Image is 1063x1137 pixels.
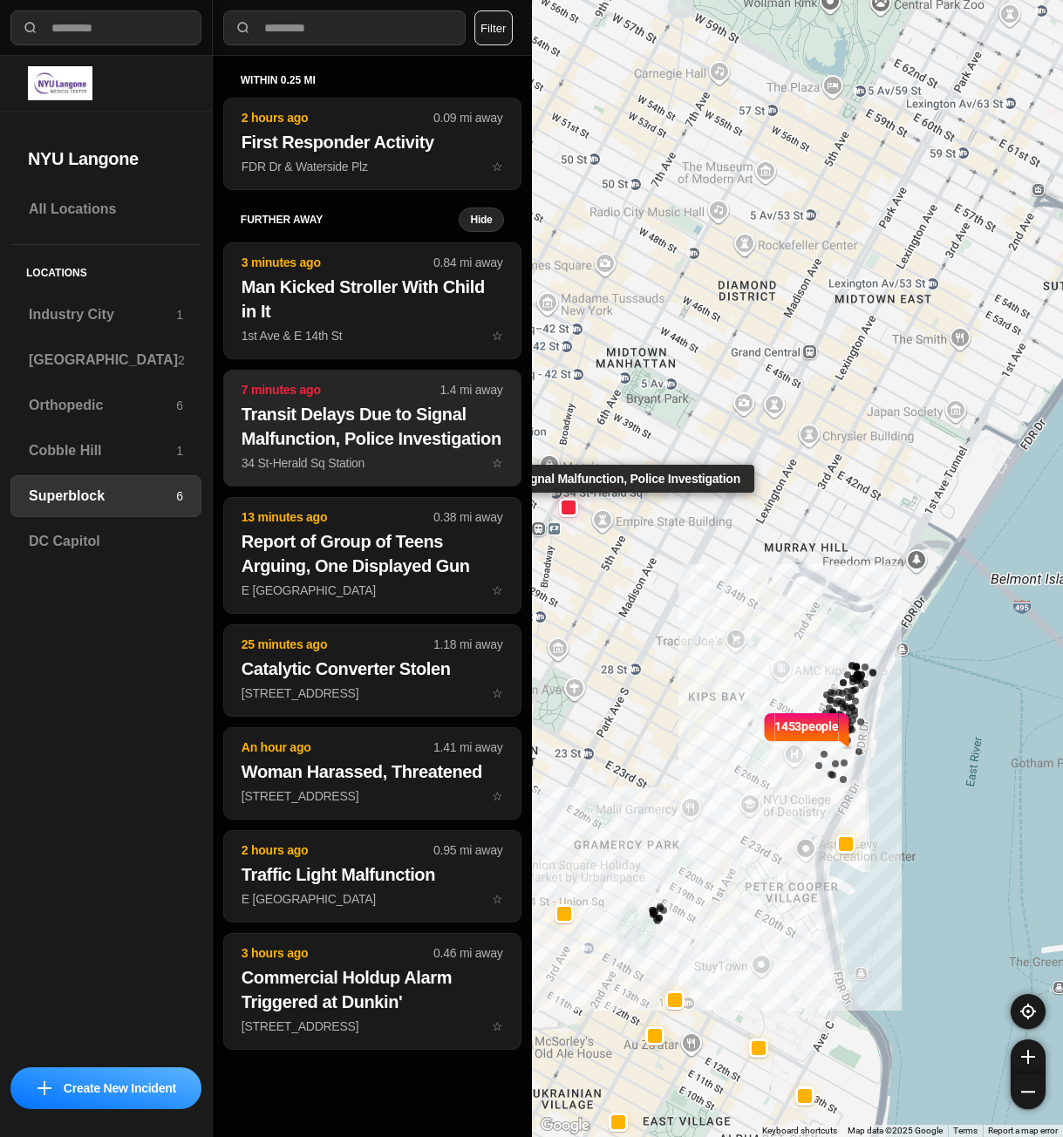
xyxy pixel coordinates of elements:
p: 1.18 mi away [433,636,502,653]
h5: further away [241,213,460,227]
p: 2 [178,351,185,369]
a: Cobble Hill1 [10,430,201,472]
a: Orthopedic6 [10,385,201,426]
img: notch [839,711,852,749]
p: 3 hours ago [242,944,433,962]
span: star [492,456,503,470]
p: E [GEOGRAPHIC_DATA] [242,582,503,599]
button: 25 minutes ago1.18 mi awayCatalytic Converter Stolen[STREET_ADDRESS]star [223,624,521,717]
a: 2 hours ago0.95 mi awayTraffic Light MalfunctionE [GEOGRAPHIC_DATA]star [223,891,521,906]
p: FDR Dr & Waterside Plz [242,158,503,175]
small: Hide [470,213,492,227]
img: zoom-in [1021,1050,1035,1064]
h5: Locations [10,245,201,294]
p: 3 minutes ago [242,254,433,271]
a: Open this area in Google Maps (opens a new window) [536,1114,594,1137]
div: Transit Delays Due to Signal Malfunction, Police Investigation [383,465,754,493]
span: star [492,686,503,700]
span: star [492,892,503,906]
a: 13 minutes ago0.38 mi awayReport of Group of Teens Arguing, One Displayed GunE [GEOGRAPHIC_DATA]star [223,582,521,597]
a: 2 hours ago0.09 mi awayFirst Responder ActivityFDR Dr & Waterside Plzstar [223,159,521,174]
button: zoom-out [1011,1074,1046,1109]
h5: within 0.25 mi [241,73,504,87]
p: 1.4 mi away [440,381,503,398]
p: 34 St-Herald Sq Station [242,454,503,472]
h2: Commercial Holdup Alarm Triggered at Dunkin' [242,965,503,1014]
img: Google [536,1114,594,1137]
button: Filter [474,10,513,45]
a: DC Capitol [10,521,201,562]
p: Create New Incident [64,1079,176,1097]
h2: Transit Delays Due to Signal Malfunction, Police Investigation [242,402,503,451]
a: 25 minutes ago1.18 mi awayCatalytic Converter Stolen[STREET_ADDRESS]star [223,685,521,700]
h2: Catalytic Converter Stolen [242,657,503,681]
button: recenter [1011,994,1046,1029]
p: 25 minutes ago [242,636,433,653]
h3: Orthopedic [29,395,176,416]
p: [STREET_ADDRESS] [242,787,503,805]
a: Terms (opens in new tab) [953,1126,978,1135]
button: 2 hours ago0.95 mi awayTraffic Light MalfunctionE [GEOGRAPHIC_DATA]star [223,830,521,923]
button: 3 hours ago0.46 mi awayCommercial Holdup Alarm Triggered at Dunkin'[STREET_ADDRESS]star [223,933,521,1050]
img: notch [761,711,774,749]
button: zoom-in [1011,1039,1046,1074]
img: zoom-out [1021,1085,1035,1099]
img: logo [28,66,92,100]
p: [STREET_ADDRESS] [242,684,503,702]
h3: Cobble Hill [29,440,176,461]
img: search [235,19,252,37]
p: 1 [176,442,183,460]
a: An hour ago1.41 mi awayWoman Harassed, Threatened[STREET_ADDRESS]star [223,788,521,803]
a: 7 minutes ago1.4 mi awayTransit Delays Due to Signal Malfunction, Police Investigation34 St-Heral... [223,455,521,470]
a: 3 minutes ago0.84 mi awayMan Kicked Stroller With Child in It1st Ave & E 14th Ststar [223,328,521,343]
p: 1 [176,306,183,323]
h3: Superblock [29,486,176,507]
h2: Traffic Light Malfunction [242,862,503,887]
button: 2 hours ago0.09 mi awayFirst Responder ActivityFDR Dr & Waterside Plzstar [223,98,521,190]
p: [STREET_ADDRESS] [242,1018,503,1035]
span: star [492,1019,503,1033]
img: icon [37,1081,51,1095]
span: Map data ©2025 Google [848,1126,943,1135]
span: star [492,160,503,174]
span: star [492,583,503,597]
a: Superblock6 [10,475,201,517]
a: All Locations [10,188,201,230]
p: 7 minutes ago [242,381,440,398]
p: 1.41 mi away [433,739,502,756]
p: 2 hours ago [242,841,433,859]
h2: Man Kicked Stroller With Child in It [242,275,503,323]
a: [GEOGRAPHIC_DATA]2 [10,339,201,381]
p: 6 [176,487,183,505]
p: 0.84 mi away [433,254,502,271]
button: iconCreate New Incident [10,1067,201,1109]
p: An hour ago [242,739,433,756]
button: 7 minutes ago1.4 mi awayTransit Delays Due to Signal Malfunction, Police Investigation34 St-Heral... [223,370,521,487]
img: search [22,19,39,37]
a: 3 hours ago0.46 mi awayCommercial Holdup Alarm Triggered at Dunkin'[STREET_ADDRESS]star [223,1018,521,1033]
button: An hour ago1.41 mi awayWoman Harassed, Threatened[STREET_ADDRESS]star [223,727,521,820]
span: star [492,789,503,803]
p: 2 hours ago [242,109,433,126]
p: 0.38 mi away [433,508,502,526]
span: star [492,329,503,343]
button: 13 minutes ago0.38 mi awayReport of Group of Teens Arguing, One Displayed GunE [GEOGRAPHIC_DATA]star [223,497,521,614]
h3: All Locations [29,199,183,220]
h3: DC Capitol [29,531,183,552]
a: Report a map error [988,1126,1058,1135]
p: 1st Ave & E 14th St [242,327,503,344]
p: 13 minutes ago [242,508,433,526]
h3: [GEOGRAPHIC_DATA] [29,350,178,371]
button: Transit Delays Due to Signal Malfunction, Police Investigation [559,498,578,517]
img: recenter [1020,1004,1036,1019]
button: Hide [459,208,503,232]
button: Keyboard shortcuts [762,1125,837,1137]
button: 3 minutes ago0.84 mi awayMan Kicked Stroller With Child in It1st Ave & E 14th Ststar [223,242,521,359]
h2: Report of Group of Teens Arguing, One Displayed Gun [242,529,503,578]
h2: Woman Harassed, Threatened [242,759,503,784]
h2: First Responder Activity [242,130,503,154]
p: 6 [176,397,183,414]
p: E [GEOGRAPHIC_DATA] [242,890,503,908]
p: 0.95 mi away [433,841,502,859]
